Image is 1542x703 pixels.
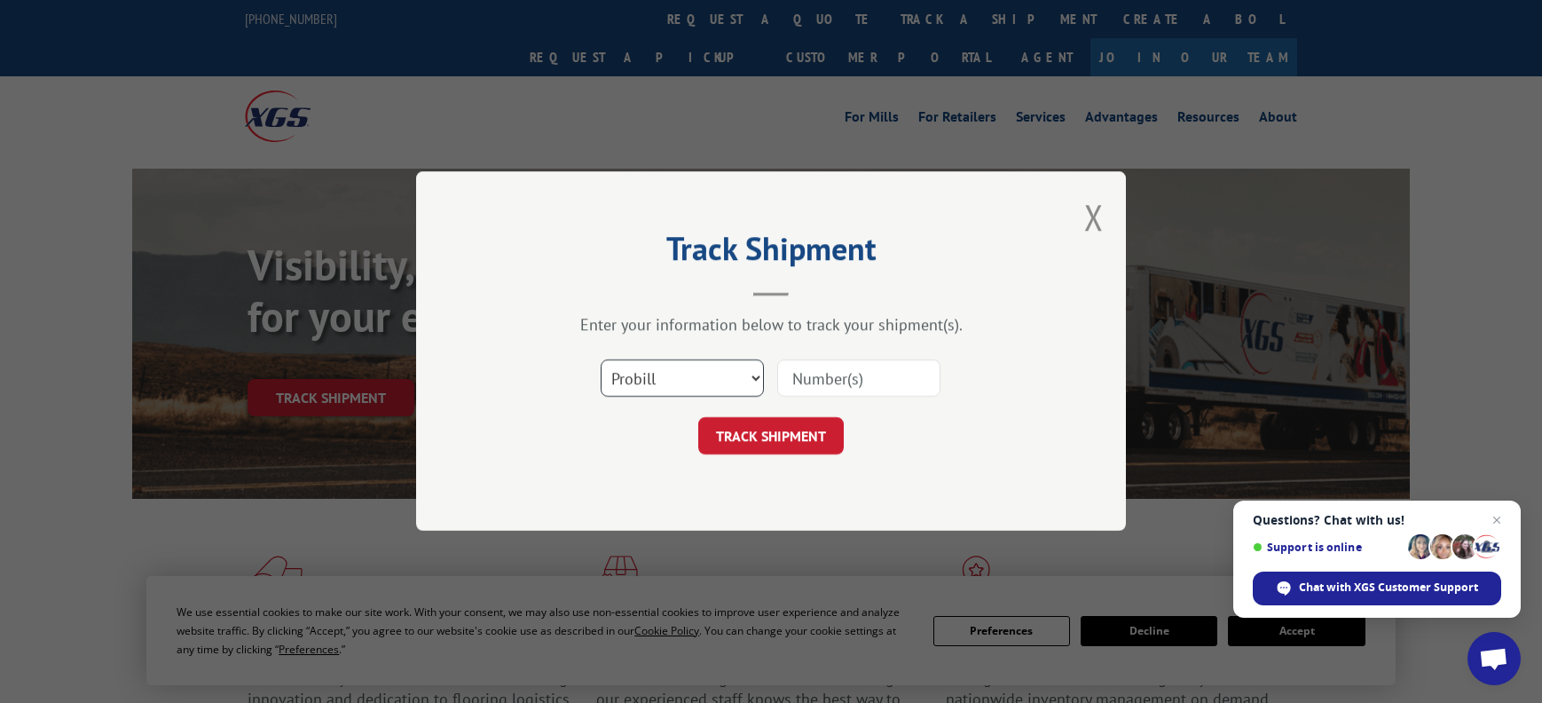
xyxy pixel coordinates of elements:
h2: Track Shipment [505,236,1037,270]
div: Open chat [1467,632,1521,685]
button: Close modal [1084,194,1104,241]
span: Chat with XGS Customer Support [1299,580,1478,596]
div: Chat with XGS Customer Support [1253,572,1501,605]
span: Questions? Chat with us! [1253,513,1501,527]
input: Number(s) [777,360,940,398]
div: Enter your information below to track your shipment(s). [505,315,1037,336]
button: TRACK SHIPMENT [698,418,844,455]
span: Close chat [1486,509,1507,531]
span: Support is online [1253,541,1402,554]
